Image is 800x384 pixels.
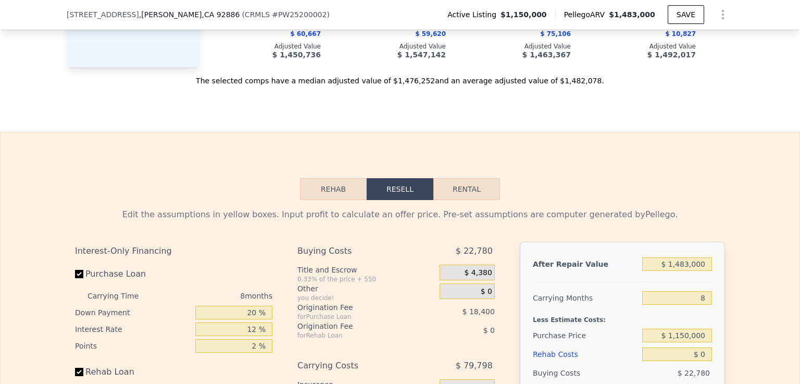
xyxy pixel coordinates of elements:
div: Purchase Price [533,326,638,345]
div: Adjusted Value [587,42,696,51]
span: $ 4,380 [464,268,492,278]
span: Pellego ARV [564,9,609,20]
div: Origination Fee [297,321,414,331]
span: $1,150,000 [501,9,547,20]
span: , [PERSON_NAME] [139,9,240,20]
span: $ 60,667 [290,30,321,38]
div: Adjusted Value [463,42,571,51]
span: $ 0 [483,326,495,335]
div: After Repair Value [533,255,638,274]
span: CRMLS [245,10,270,19]
span: , CA 92886 [202,10,240,19]
div: Carrying Time [87,288,155,304]
div: 0.33% of the price + 550 [297,275,435,283]
div: Interest-Only Financing [75,242,272,261]
div: Carrying Costs [297,356,414,375]
button: Resell [367,178,433,200]
span: [STREET_ADDRESS] [67,9,139,20]
span: Active Listing [447,9,501,20]
span: $ 1,463,367 [522,51,571,59]
button: Show Options [712,4,733,25]
span: $ 1,547,142 [397,51,446,59]
span: $ 1,492,017 [647,51,696,59]
input: Rehab Loan [75,368,83,376]
div: you decide! [297,294,435,302]
div: Points [75,338,191,354]
span: $ 75,106 [540,30,571,38]
span: $ 22,780 [678,369,710,377]
div: Down Payment [75,304,191,321]
span: $ 18,400 [463,307,495,316]
button: Rehab [300,178,367,200]
div: for Rehab Loan [297,331,414,340]
div: Interest Rate [75,321,191,338]
input: Purchase Loan [75,270,83,278]
span: $ 79,798 [456,356,493,375]
span: $ 10,827 [665,30,696,38]
button: SAVE [668,5,704,24]
div: Adjusted Value [213,42,321,51]
div: Carrying Months [533,289,638,307]
div: The selected comps have a median adjusted value of $1,476,252 and an average adjusted value of $1... [67,67,733,86]
div: Edit the assumptions in yellow boxes. Input profit to calculate an offer price. Pre-set assumptio... [75,208,725,221]
span: $ 0 [481,287,492,296]
div: Title and Escrow [297,265,435,275]
div: Other [297,283,435,294]
div: Buying Costs [297,242,414,261]
span: # PW25200002 [272,10,327,19]
div: Less Estimate Costs: [533,307,712,326]
div: ( ) [242,9,330,20]
div: for Purchase Loan [297,313,414,321]
label: Rehab Loan [75,363,191,381]
div: Rehab Costs [533,345,638,364]
div: Buying Costs [533,364,638,382]
span: $ 59,620 [415,30,446,38]
label: Purchase Loan [75,265,191,283]
span: $1,483,000 [609,10,655,19]
div: Adjusted Value [337,42,446,51]
span: $ 1,450,736 [272,51,321,59]
button: Rental [433,178,500,200]
div: Origination Fee [297,302,414,313]
span: $ 22,780 [456,242,493,261]
div: 8 months [159,288,272,304]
